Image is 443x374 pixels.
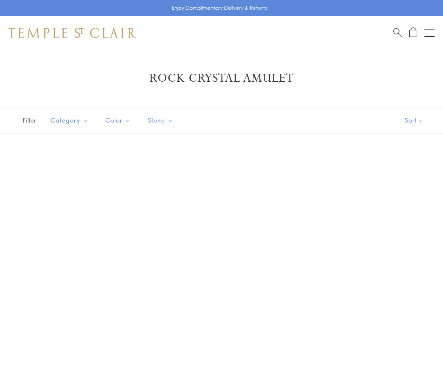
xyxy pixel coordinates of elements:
[8,28,136,38] img: Temple St. Clair
[44,111,95,130] button: Category
[393,27,402,38] a: Search
[143,115,180,126] span: Stone
[172,4,267,12] p: Enjoy Complimentary Delivery & Returns
[141,111,180,130] button: Stone
[21,71,422,86] h1: Rock Crystal Amulet
[99,111,137,130] button: Color
[386,107,443,133] button: Show sort by
[46,115,95,126] span: Category
[101,115,137,126] span: Color
[409,27,417,38] a: Open Shopping Bag
[424,28,435,38] button: Open navigation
